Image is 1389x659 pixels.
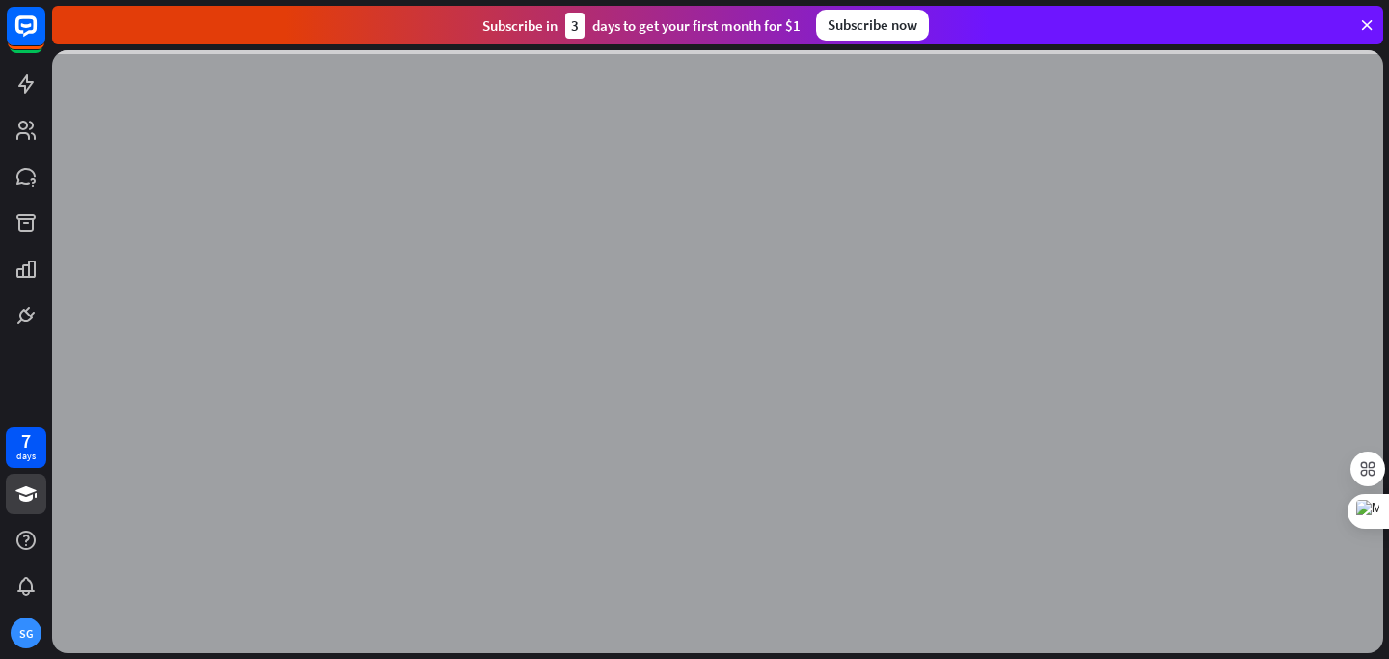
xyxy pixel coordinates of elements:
[816,10,929,41] div: Subscribe now
[565,13,585,39] div: 3
[16,450,36,463] div: days
[482,13,801,39] div: Subscribe in days to get your first month for $1
[21,432,31,450] div: 7
[6,427,46,468] a: 7 days
[11,618,41,648] div: SG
